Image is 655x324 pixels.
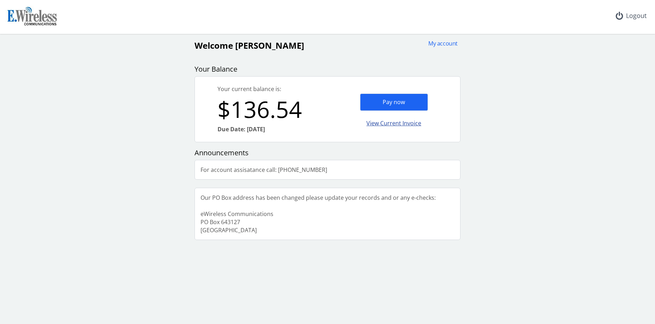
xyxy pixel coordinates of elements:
[195,160,333,180] div: For account assisatance call: [PHONE_NUMBER]
[218,93,327,125] div: $136.54
[218,85,327,93] div: Your current balance is:
[218,125,327,133] div: Due Date: [DATE]
[360,94,428,111] div: Pay now
[195,148,249,157] span: Announcements
[424,40,458,48] div: My account
[235,40,304,51] span: [PERSON_NAME]
[195,40,233,51] span: Welcome
[360,115,428,132] div: View Current Invoice
[195,188,441,240] div: Our PO Box address has been changed please update your records and or any e-checks: eWireless Com...
[195,64,237,74] span: Your Balance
